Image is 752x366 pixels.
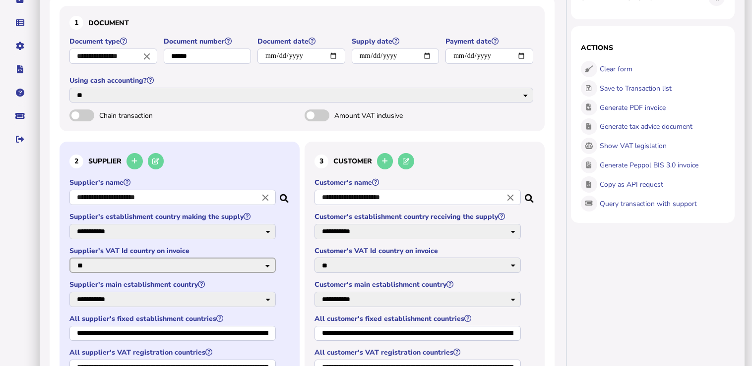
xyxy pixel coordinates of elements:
[505,192,516,203] i: Close
[314,152,535,171] h3: Customer
[69,280,277,289] label: Supplier's main establishment country
[314,155,328,168] div: 3
[69,16,83,30] div: 1
[69,152,290,171] h3: Supplier
[9,129,30,150] button: Sign out
[334,111,439,120] span: Amount VAT inclusive
[9,105,30,126] button: Raise a support ticket
[581,43,725,52] h1: Actions
[69,246,277,256] label: Supplier's VAT Id country on invoice
[9,59,30,80] button: Developer hub links
[69,37,159,71] app-field: Select a document type
[260,192,271,203] i: Close
[141,51,152,61] i: Close
[69,348,277,357] label: All supplier's VAT registration countries
[69,155,83,168] div: 2
[69,16,535,30] h3: Document
[377,153,393,169] button: Add a new customer to the database
[69,314,277,323] label: All supplier's fixed establishment countries
[314,314,522,323] label: All customer's fixed establishment countries
[352,37,441,46] label: Supply date
[314,178,522,187] label: Customer's name
[314,348,522,357] label: All customer's VAT registration countries
[445,37,535,46] label: Payment date
[69,178,277,187] label: Supplier's name
[9,12,30,33] button: Data manager
[69,76,535,85] label: Using cash accounting?
[99,111,203,120] span: Chain transaction
[398,153,414,169] button: Edit selected customer in the database
[9,82,30,103] button: Help pages
[69,37,159,46] label: Document type
[280,191,290,199] i: Search for a dummy seller
[164,37,253,46] label: Document number
[257,37,347,46] label: Document date
[314,212,522,221] label: Customer's establishment country receiving the supply
[126,153,143,169] button: Add a new supplier to the database
[314,246,522,256] label: Customer's VAT Id country on invoice
[9,36,30,56] button: Manage settings
[69,212,277,221] label: Supplier's establishment country making the supply
[148,153,164,169] button: Edit selected supplier in the database
[525,191,535,199] i: Search for a dummy customer
[314,280,522,289] label: Customer's main establishment country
